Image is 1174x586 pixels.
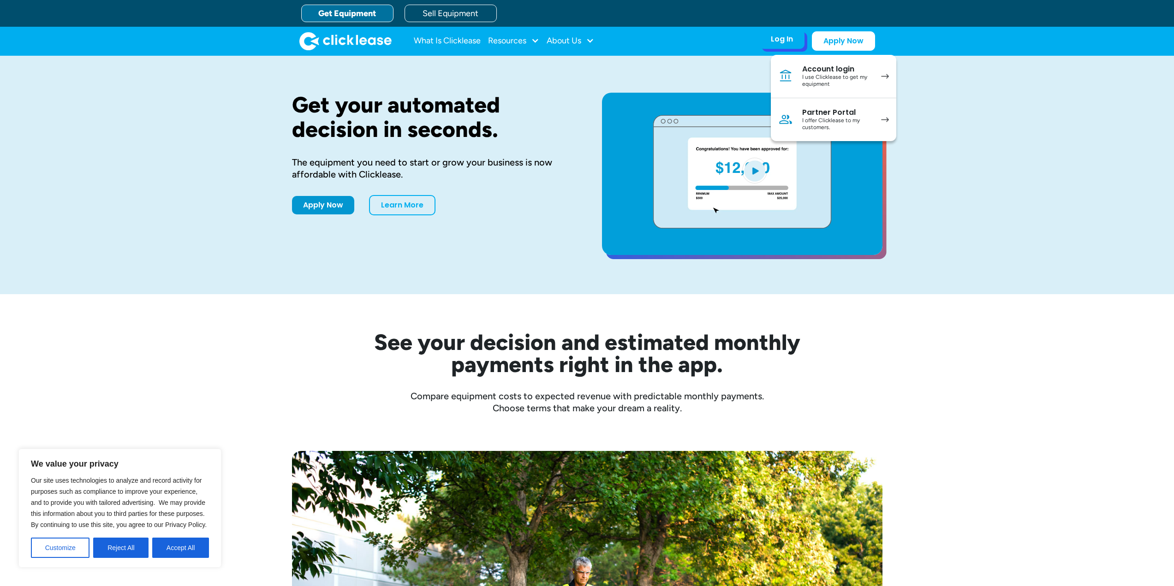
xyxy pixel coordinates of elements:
[771,55,896,98] a: Account loginI use Clicklease to get my equipment
[414,32,481,50] a: What Is Clicklease
[31,538,89,558] button: Customize
[802,117,872,131] div: I offer Clicklease to my customers.
[292,156,572,180] div: The equipment you need to start or grow your business is now affordable with Clicklease.
[778,69,793,83] img: Bank icon
[405,5,497,22] a: Sell Equipment
[771,55,896,141] nav: Log In
[152,538,209,558] button: Accept All
[299,32,392,50] a: home
[771,35,793,44] div: Log In
[802,74,872,88] div: I use Clicklease to get my equipment
[292,93,572,142] h1: Get your automated decision in seconds.
[292,196,354,214] a: Apply Now
[31,458,209,469] p: We value your privacy
[812,31,875,51] a: Apply Now
[802,65,872,74] div: Account login
[329,331,846,375] h2: See your decision and estimated monthly payments right in the app.
[742,158,767,183] img: Blue play button logo on a light blue circular background
[31,477,207,528] span: Our site uses technologies to analyze and record activity for purposes such as compliance to impr...
[881,74,889,79] img: arrow
[301,5,393,22] a: Get Equipment
[771,98,896,141] a: Partner PortalI offer Clicklease to my customers.
[93,538,149,558] button: Reject All
[778,112,793,127] img: Person icon
[547,32,594,50] div: About Us
[292,390,882,414] div: Compare equipment costs to expected revenue with predictable monthly payments. Choose terms that ...
[488,32,539,50] div: Resources
[299,32,392,50] img: Clicklease logo
[602,93,882,255] a: open lightbox
[881,117,889,122] img: arrow
[802,108,872,117] div: Partner Portal
[18,449,221,568] div: We value your privacy
[369,195,435,215] a: Learn More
